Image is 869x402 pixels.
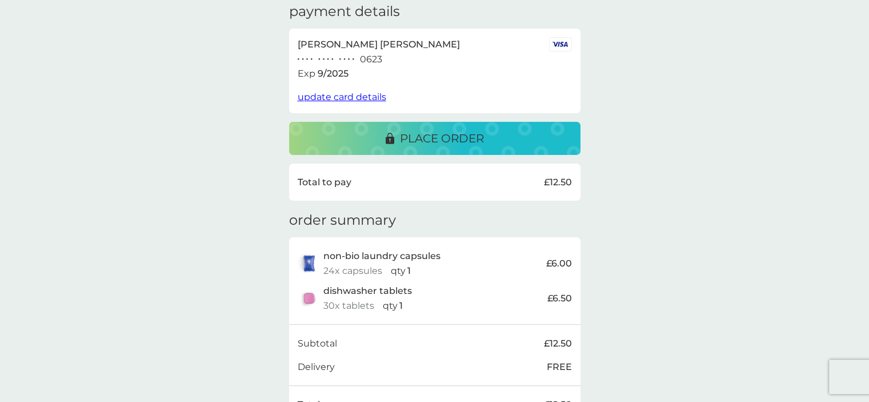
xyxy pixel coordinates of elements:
p: ● [302,57,304,62]
p: ● [339,57,342,62]
p: 1 [407,264,411,278]
p: qty [391,264,406,278]
p: place order [400,129,484,148]
p: non-bio laundry capsules [323,249,440,264]
p: Subtotal [298,336,337,351]
p: dishwasher tablets [323,284,412,298]
p: Total to pay [298,175,351,190]
h3: payment details [289,3,400,20]
p: ● [306,57,309,62]
p: qty [383,298,398,313]
p: ● [298,57,300,62]
p: Delivery [298,360,335,375]
p: ● [323,57,325,62]
p: ● [318,57,321,62]
p: £12.50 [544,336,572,351]
p: £6.50 [547,291,572,306]
span: update card details [298,91,386,102]
p: [PERSON_NAME] [PERSON_NAME] [298,37,460,52]
p: 0623 [360,52,382,67]
button: update card details [298,90,386,105]
p: £6.00 [546,256,572,271]
p: ● [310,57,313,62]
h3: order summary [289,212,396,229]
p: ● [327,57,329,62]
p: FREE [547,360,572,375]
p: ● [348,57,350,62]
p: ● [352,57,354,62]
p: ● [343,57,346,62]
button: place order [289,122,580,155]
p: £12.50 [544,175,572,190]
p: 1 [399,298,403,313]
p: ● [331,57,334,62]
p: 9 / 2025 [318,66,349,81]
p: 30x tablets [323,298,374,313]
p: Exp [298,66,315,81]
p: 24x capsules [323,264,382,278]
